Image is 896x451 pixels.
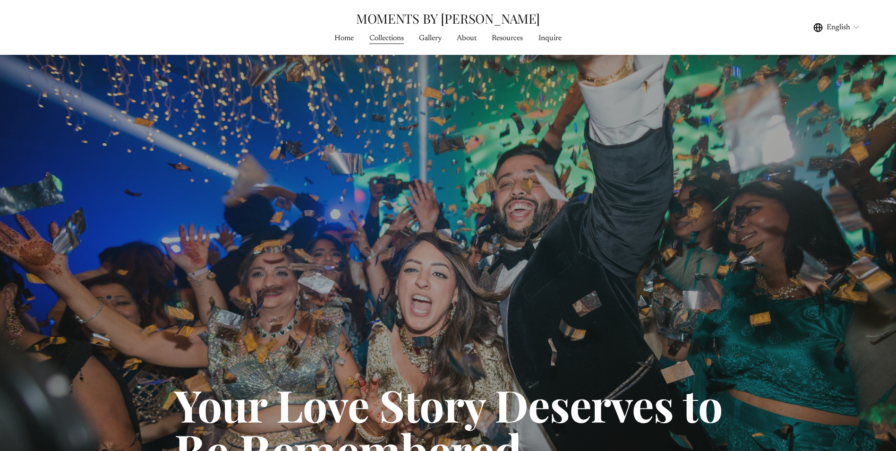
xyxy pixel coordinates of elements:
[369,32,404,45] a: Collections
[419,33,442,44] span: Gallery
[813,21,861,34] div: language picker
[492,32,523,45] a: Resources
[457,32,477,45] a: About
[827,22,850,33] span: English
[174,375,723,434] strong: Your Love Story Deserves to
[419,32,442,45] a: folder dropdown
[356,9,540,27] a: MOMENTS BY [PERSON_NAME]
[334,32,354,45] a: Home
[538,32,562,45] a: Inquire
